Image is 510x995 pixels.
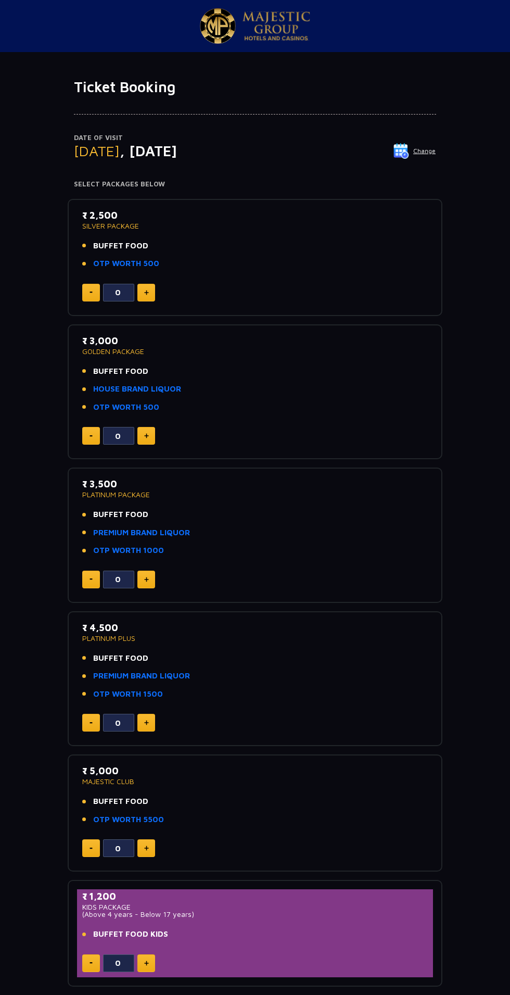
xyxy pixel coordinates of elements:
[82,778,428,785] p: MAJESTIC CLUB
[93,796,148,808] span: BUFFET FOOD
[144,720,149,725] img: plus
[82,764,428,778] p: ₹ 5,000
[82,911,428,918] p: (Above 4 years - Below 17 years)
[93,509,148,521] span: BUFFET FOOD
[144,846,149,851] img: plus
[93,814,164,826] a: OTP WORTH 5500
[243,11,310,41] img: Majestic Pride
[90,722,93,724] img: minus
[93,670,190,682] a: PREMIUM BRAND LIQUOR
[82,348,428,355] p: GOLDEN PACKAGE
[93,928,168,940] span: BUFFET FOOD KIDS
[93,366,148,377] span: BUFFET FOOD
[93,527,190,539] a: PREMIUM BRAND LIQUOR
[82,222,428,230] p: SILVER PACKAGE
[144,961,149,966] img: plus
[74,78,436,96] h1: Ticket Booking
[74,142,120,159] span: [DATE]
[82,334,428,348] p: ₹ 3,000
[90,292,93,293] img: minus
[82,903,428,911] p: KIDS PACKAGE
[90,848,93,849] img: minus
[82,621,428,635] p: ₹ 4,500
[82,635,428,642] p: PLATINUM PLUS
[90,435,93,437] img: minus
[393,143,436,159] button: Change
[93,383,181,395] a: HOUSE BRAND LIQUOR
[120,142,177,159] span: , [DATE]
[144,433,149,438] img: plus
[200,8,236,44] img: Majestic Pride
[144,577,149,582] img: plus
[82,208,428,222] p: ₹ 2,500
[74,180,436,188] h4: Select Packages Below
[82,477,428,491] p: ₹ 3,500
[93,652,148,664] span: BUFFET FOOD
[82,491,428,498] p: PLATINUM PACKAGE
[74,133,436,143] p: Date of Visit
[93,240,148,252] span: BUFFET FOOD
[90,962,93,964] img: minus
[90,578,93,580] img: minus
[93,258,159,270] a: OTP WORTH 500
[93,545,164,557] a: OTP WORTH 1000
[93,401,159,413] a: OTP WORTH 500
[144,290,149,295] img: plus
[93,688,163,700] a: OTP WORTH 1500
[82,889,428,903] p: ₹ 1,200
